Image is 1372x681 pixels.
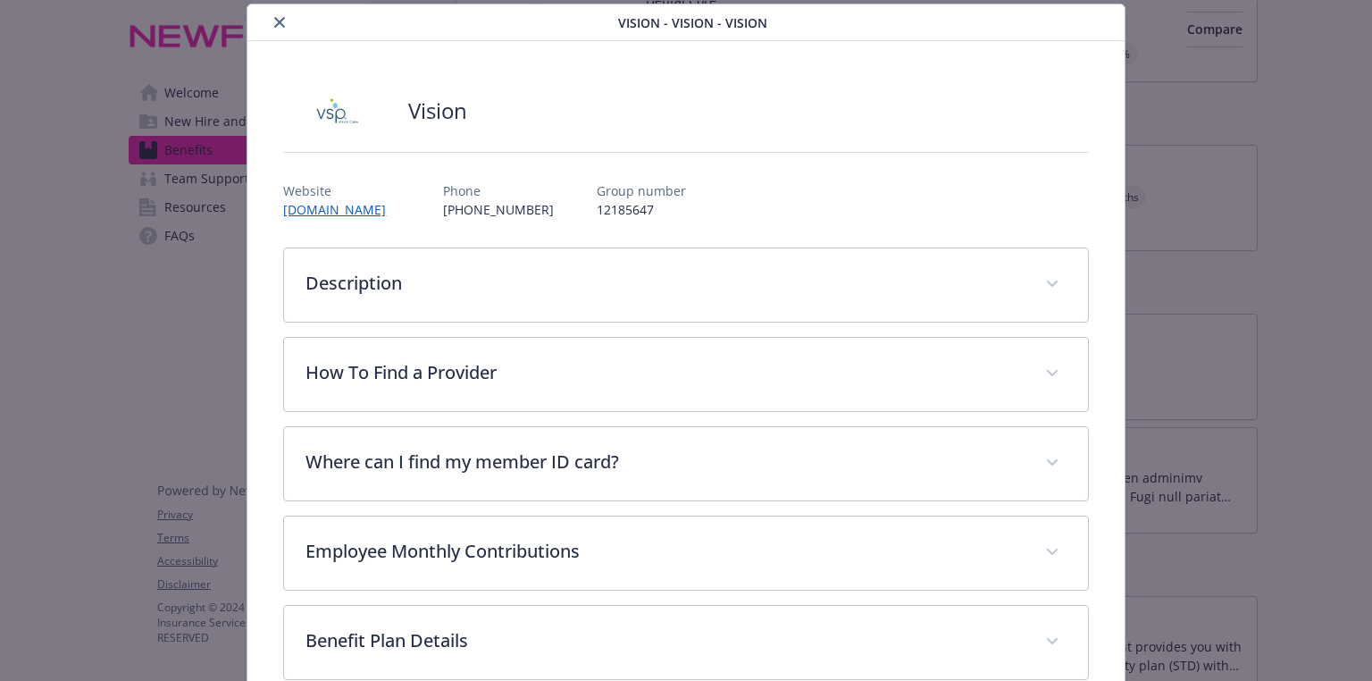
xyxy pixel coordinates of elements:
[305,359,1023,386] p: How To Find a Provider
[443,181,554,200] p: Phone
[283,201,400,218] a: [DOMAIN_NAME]
[283,84,390,138] img: Vision Service Plan
[618,13,767,32] span: Vision - Vision - Vision
[283,181,400,200] p: Website
[284,338,1087,411] div: How To Find a Provider
[305,270,1023,297] p: Description
[284,427,1087,500] div: Where can I find my member ID card?
[408,96,467,126] h2: Vision
[284,517,1087,590] div: Employee Monthly Contributions
[284,248,1087,322] div: Description
[597,200,686,219] p: 12185647
[305,627,1023,654] p: Benefit Plan Details
[443,200,554,219] p: [PHONE_NUMBER]
[597,181,686,200] p: Group number
[305,538,1023,565] p: Employee Monthly Contributions
[284,606,1087,679] div: Benefit Plan Details
[269,12,290,33] button: close
[305,449,1023,475] p: Where can I find my member ID card?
